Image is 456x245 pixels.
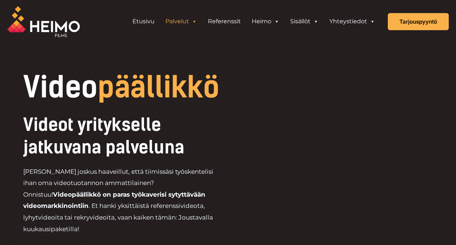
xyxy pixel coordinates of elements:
a: Heimo [246,14,285,29]
a: Tarjouspyyntö [388,13,449,30]
aside: Header Widget 1 [123,14,384,29]
span: Videot yritykselle jatkuvana palveluna [23,114,184,158]
h1: Video [23,73,271,102]
img: Heimo Filmsin logo [7,6,80,37]
a: Etusivu [127,14,160,29]
strong: Videopäällikkö on paras työkaverisi sytyttävään videomarkkinointiin [23,191,205,210]
a: Palvelut [160,14,202,29]
a: Sisällöt [285,14,324,29]
a: Referenssit [202,14,246,29]
a: Yhteystiedot [324,14,381,29]
p: [PERSON_NAME] joskus haaveillut, että tiimissäsi työskentelisi ihan oma videotuotannon ammattilai... [23,166,222,235]
span: päällikkö [98,70,219,105]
